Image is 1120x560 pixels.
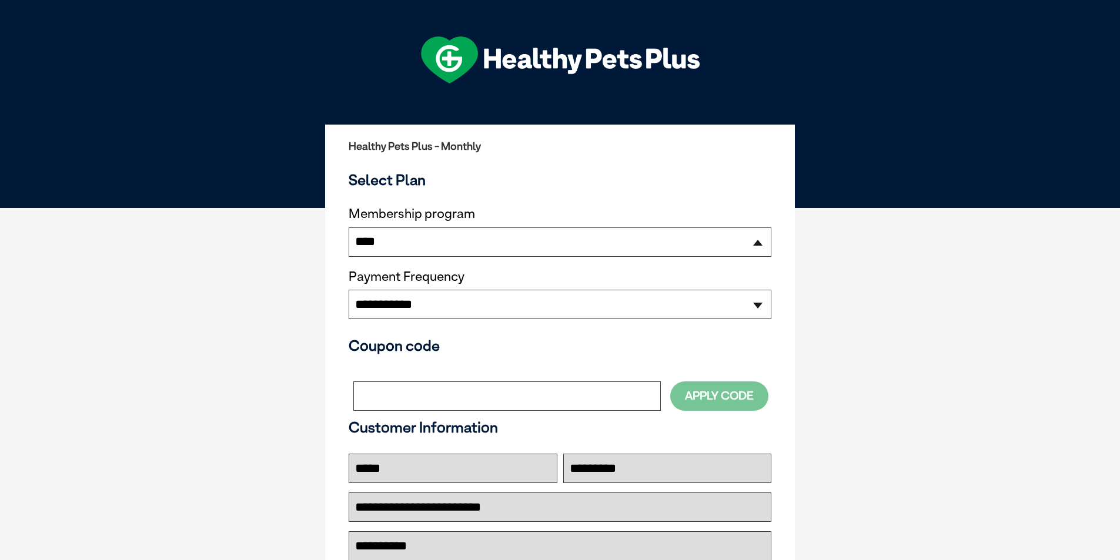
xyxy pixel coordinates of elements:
h3: Select Plan [349,171,771,189]
img: hpp-logo-landscape-green-white.png [421,36,700,83]
label: Membership program [349,206,771,222]
h3: Customer Information [349,418,771,436]
h2: Healthy Pets Plus - Monthly [349,140,771,152]
button: Apply Code [670,381,768,410]
h3: Coupon code [349,337,771,354]
label: Payment Frequency [349,269,464,284]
